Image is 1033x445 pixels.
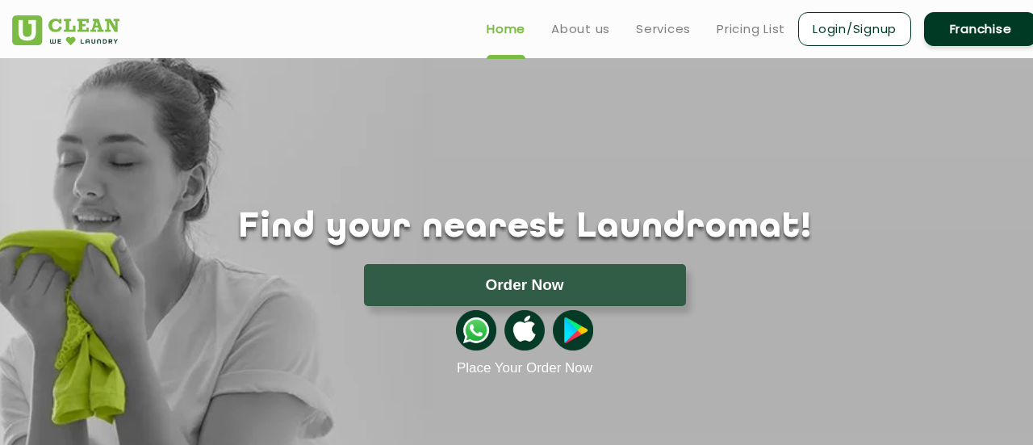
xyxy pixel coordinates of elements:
[717,19,785,39] a: Pricing List
[798,12,911,46] a: Login/Signup
[364,264,686,306] button: Order Now
[457,360,592,376] a: Place Your Order Now
[12,15,119,45] img: UClean Laundry and Dry Cleaning
[487,19,525,39] a: Home
[636,19,691,39] a: Services
[551,19,610,39] a: About us
[504,310,545,351] img: apple-icon.png
[553,310,593,351] img: playstoreicon.png
[456,310,496,351] img: whatsappicon.png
